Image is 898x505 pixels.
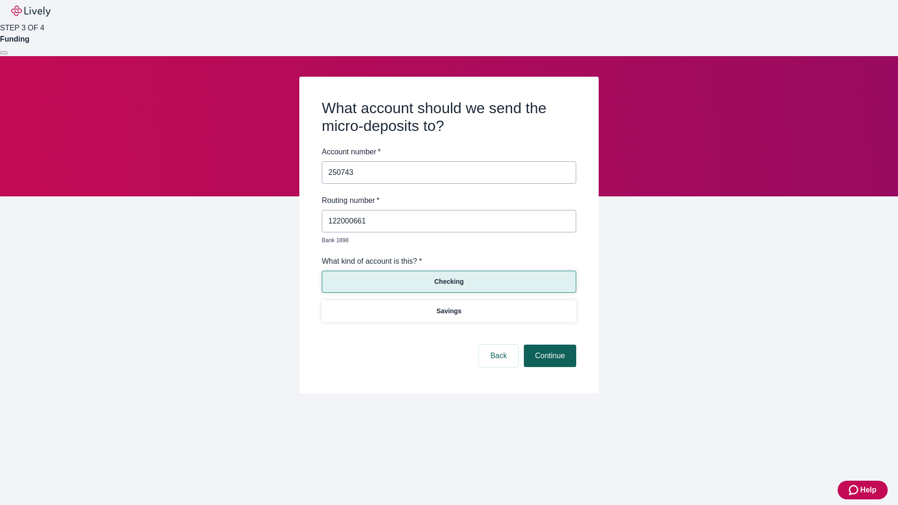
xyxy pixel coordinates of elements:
button: Continue [524,345,576,367]
p: Bank 1898 [322,236,570,245]
img: Lively [11,6,51,17]
p: Checking [434,277,463,287]
button: Back [479,345,518,367]
svg: Zendesk support icon [849,484,860,496]
button: Savings [322,300,576,322]
label: Routing number [322,195,379,206]
label: What kind of account is this? * [322,256,422,267]
button: Zendesk support iconHelp [838,481,888,499]
label: Account number [322,146,381,158]
h2: What account should we send the micro-deposits to? [322,99,576,135]
button: Checking [322,271,576,293]
p: Savings [436,306,462,316]
span: Help [860,484,876,496]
